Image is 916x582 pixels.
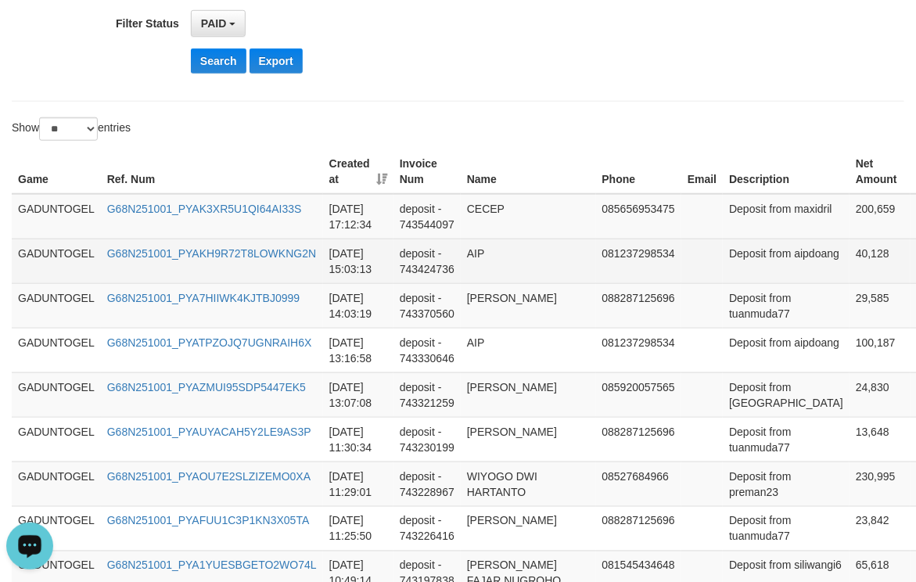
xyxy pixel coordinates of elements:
[393,328,461,372] td: deposit - 743330646
[12,283,101,328] td: GADUNTOGEL
[39,117,98,141] select: Showentries
[323,506,393,551] td: [DATE] 11:25:50
[201,17,226,30] span: PAID
[250,48,303,74] button: Export
[12,149,101,194] th: Game
[461,283,596,328] td: [PERSON_NAME]
[393,506,461,551] td: deposit - 743226416
[461,194,596,239] td: CECEP
[393,194,461,239] td: deposit - 743544097
[12,417,101,462] td: GADUNTOGEL
[461,239,596,283] td: AIP
[723,372,850,417] td: Deposit from [GEOGRAPHIC_DATA]
[12,506,101,551] td: GADUNTOGEL
[850,149,911,194] th: Net Amount
[191,48,246,74] button: Search
[393,239,461,283] td: deposit - 743424736
[596,506,681,551] td: 088287125696
[723,194,850,239] td: Deposit from maxidril
[323,149,393,194] th: Created at: activate to sort column ascending
[107,470,311,483] a: G68N251001_PYAOU7E2SLZIZEMO0XA
[461,506,596,551] td: [PERSON_NAME]
[723,239,850,283] td: Deposit from aipdoang
[323,194,393,239] td: [DATE] 17:12:34
[323,328,393,372] td: [DATE] 13:16:58
[393,283,461,328] td: deposit - 743370560
[596,239,681,283] td: 081237298534
[107,336,312,349] a: G68N251001_PYATPZOJQ7UGNRAIH6X
[723,462,850,506] td: Deposit from preman23
[107,381,306,393] a: G68N251001_PYAZMUI95SDP5447EK5
[12,239,101,283] td: GADUNTOGEL
[681,149,723,194] th: Email
[393,462,461,506] td: deposit - 743228967
[323,283,393,328] td: [DATE] 14:03:19
[850,462,911,506] td: 230,995
[723,283,850,328] td: Deposit from tuanmuda77
[107,203,302,215] a: G68N251001_PYAK3XR5U1QI64AI33S
[323,417,393,462] td: [DATE] 11:30:34
[393,372,461,417] td: deposit - 743321259
[101,149,323,194] th: Ref. Num
[461,149,596,194] th: Name
[6,6,53,53] button: Open LiveChat chat widget
[723,328,850,372] td: Deposit from aipdoang
[107,515,310,527] a: G68N251001_PYAFUU1C3P1KN3X05TA
[107,559,317,572] a: G68N251001_PYA1YUESBGETO2WO74L
[12,462,101,506] td: GADUNTOGEL
[596,283,681,328] td: 088287125696
[850,417,911,462] td: 13,648
[596,194,681,239] td: 085656953475
[393,149,461,194] th: Invoice Num
[323,462,393,506] td: [DATE] 11:29:01
[723,149,850,194] th: Description
[461,462,596,506] td: WIYOGO DWI HARTANTO
[107,247,316,260] a: G68N251001_PYAKH9R72T8LOWKNG2N
[461,372,596,417] td: [PERSON_NAME]
[596,462,681,506] td: 08527684966
[323,372,393,417] td: [DATE] 13:07:08
[12,328,101,372] td: GADUNTOGEL
[723,506,850,551] td: Deposit from tuanmuda77
[461,417,596,462] td: [PERSON_NAME]
[12,194,101,239] td: GADUNTOGEL
[107,426,311,438] a: G68N251001_PYAUYACAH5Y2LE9AS3P
[850,239,911,283] td: 40,128
[723,417,850,462] td: Deposit from tuanmuda77
[850,283,911,328] td: 29,585
[596,417,681,462] td: 088287125696
[850,372,911,417] td: 24,830
[461,328,596,372] td: AIP
[191,10,246,37] button: PAID
[596,328,681,372] td: 081237298534
[107,292,300,304] a: G68N251001_PYA7HIIWK4KJTBJ0999
[323,239,393,283] td: [DATE] 15:03:13
[596,149,681,194] th: Phone
[596,372,681,417] td: 085920057565
[850,328,911,372] td: 100,187
[12,117,131,141] label: Show entries
[393,417,461,462] td: deposit - 743230199
[850,506,911,551] td: 23,842
[850,194,911,239] td: 200,659
[12,372,101,417] td: GADUNTOGEL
